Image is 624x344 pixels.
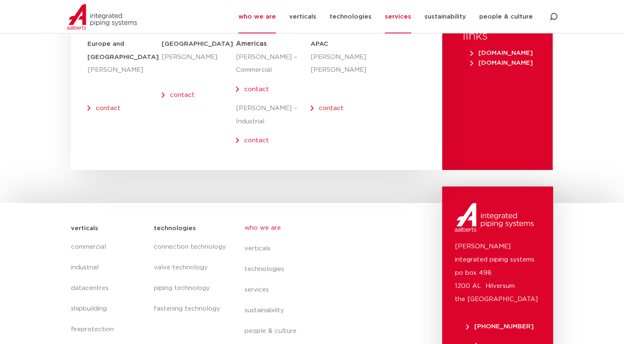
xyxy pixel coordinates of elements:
[71,319,146,340] a: fireprotection
[71,299,146,319] a: shipbuilding
[470,50,533,56] span: [DOMAIN_NAME]
[153,222,195,235] h5: technologies
[71,222,98,235] h5: verticals
[153,278,228,299] a: piping technology
[153,237,228,257] a: connection technology
[71,257,146,278] a: industrial
[466,323,534,330] span: [PHONE_NUMBER]
[244,86,269,92] a: contact
[311,38,356,51] h5: APAC
[162,51,236,64] p: [PERSON_NAME]
[236,40,267,47] span: Americas
[245,300,396,321] a: sustainability
[153,299,228,319] a: fastening technology
[71,237,146,257] a: commercial
[467,50,536,56] a: [DOMAIN_NAME]
[153,257,228,278] a: valve technology
[162,38,236,51] h5: [GEOGRAPHIC_DATA]
[87,64,162,77] p: [PERSON_NAME]
[244,137,269,144] a: contact
[245,259,396,280] a: technologies
[153,237,228,319] nav: Menu
[96,105,120,111] a: contact
[236,102,310,128] p: [PERSON_NAME] – Industrial
[236,51,310,77] p: [PERSON_NAME] – Commercial
[454,323,545,330] a: [PHONE_NUMBER]
[245,218,396,238] a: who we are
[454,240,541,306] p: [PERSON_NAME] integrated piping systems po box 498 1200 AL Hilversum the [GEOGRAPHIC_DATA]
[470,60,533,66] span: [DOMAIN_NAME]
[245,280,396,300] a: services
[311,51,356,77] p: [PERSON_NAME] [PERSON_NAME]
[245,238,396,259] a: verticals
[170,92,195,98] a: contact
[319,105,344,111] a: contact
[71,278,146,299] a: datacentres
[245,321,396,342] a: people & culture
[87,41,159,60] strong: Europe and [GEOGRAPHIC_DATA]
[467,60,536,66] a: [DOMAIN_NAME]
